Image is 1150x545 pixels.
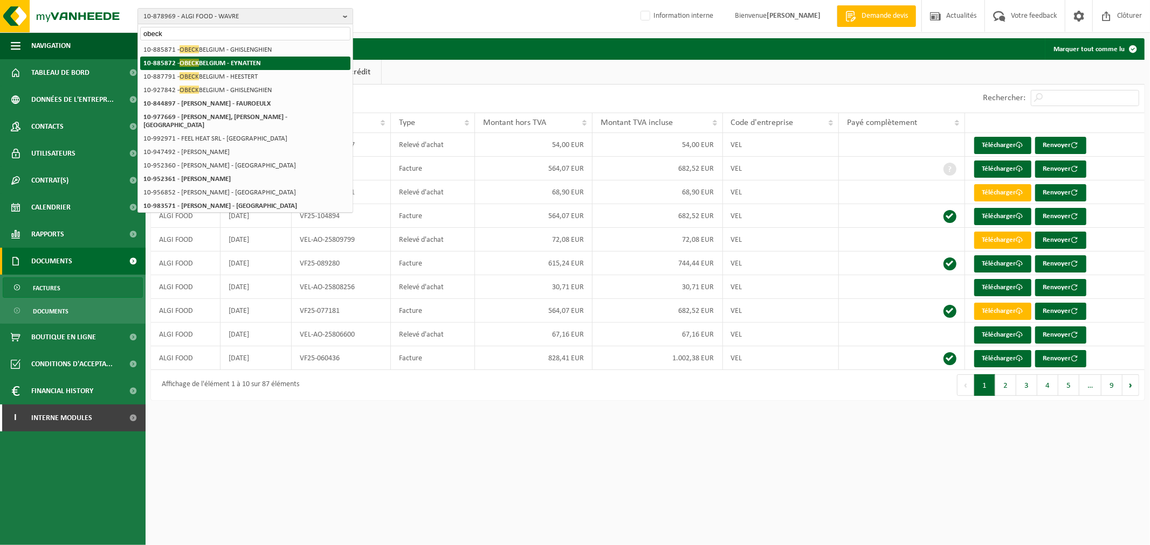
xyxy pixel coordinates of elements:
[1035,279,1086,296] button: Renvoyer
[723,299,839,323] td: VEL
[974,160,1031,178] a: Télécharger
[593,133,722,157] td: 54,00 EUR
[31,113,64,140] span: Contacts
[292,275,391,299] td: VEL-AO-25808256
[995,374,1016,396] button: 2
[391,204,475,228] td: Facture
[31,378,93,404] span: Financial History
[723,228,839,251] td: VEL
[638,8,713,24] label: Information interne
[292,251,391,275] td: VF25-089280
[1035,326,1086,344] button: Renvoyer
[593,299,722,323] td: 682,52 EUR
[974,350,1031,367] a: Télécharger
[221,299,292,323] td: [DATE]
[837,5,916,27] a: Demande devis
[1035,137,1086,154] button: Renvoyer
[31,59,89,86] span: Tableau de bord
[483,118,546,127] span: Montant hors TVA
[1079,374,1101,396] span: …
[140,43,350,57] li: 10-885871 - BELGIUM - GHISLENGHIEN
[151,346,221,370] td: ALGI FOOD
[221,228,292,251] td: [DATE]
[221,323,292,346] td: [DATE]
[140,27,350,40] input: Chercher des succursales liées
[3,277,143,298] a: Factures
[31,248,72,275] span: Documents
[143,114,287,129] strong: 10-977669 - [PERSON_NAME], [PERSON_NAME] - [GEOGRAPHIC_DATA]
[180,45,199,53] span: OBECK
[221,251,292,275] td: [DATE]
[11,404,20,431] span: I
[143,100,271,107] strong: 10-844897 - [PERSON_NAME] - FAUROEULX
[974,326,1031,344] a: Télécharger
[723,275,839,299] td: VEL
[140,70,350,83] li: 10-887791 - BELGIUM - HEESTERT
[1035,232,1086,249] button: Renvoyer
[391,323,475,346] td: Relevé d'achat
[1016,374,1037,396] button: 3
[33,278,60,298] span: Factures
[1035,350,1086,367] button: Renvoyer
[1058,374,1079,396] button: 5
[974,137,1031,154] a: Télécharger
[221,346,292,370] td: [DATE]
[475,275,593,299] td: 30,71 EUR
[151,323,221,346] td: ALGI FOOD
[391,346,475,370] td: Facture
[983,94,1025,103] label: Rechercher:
[475,204,593,228] td: 564,07 EUR
[593,204,722,228] td: 682,52 EUR
[391,299,475,323] td: Facture
[391,228,475,251] td: Relevé d'achat
[847,118,917,127] span: Payé complètement
[31,167,68,194] span: Contrat(s)
[3,301,143,321] a: Documents
[31,351,113,378] span: Conditions d'accepta...
[292,299,391,323] td: VF25-077181
[391,133,475,157] td: Relevé d'achat
[1035,303,1086,320] button: Renvoyer
[974,279,1031,296] a: Télécharger
[1035,255,1086,272] button: Renvoyer
[140,145,350,159] li: 10-947492 - [PERSON_NAME]
[974,208,1031,225] a: Télécharger
[140,132,350,145] li: 10-992971 - FEEL HEAT SRL - [GEOGRAPHIC_DATA]
[140,159,350,172] li: 10-952360 - [PERSON_NAME] - [GEOGRAPHIC_DATA]
[31,194,71,221] span: Calendrier
[292,204,391,228] td: VF25-104894
[1045,38,1144,60] button: Marquer tout comme lu
[593,275,722,299] td: 30,71 EUR
[33,301,68,322] span: Documents
[143,176,231,183] strong: 10-952361 - [PERSON_NAME]
[31,404,92,431] span: Interne modules
[140,83,350,97] li: 10-927842 - BELGIUM - GHISLENGHIEN
[593,251,722,275] td: 744,44 EUR
[475,133,593,157] td: 54,00 EUR
[137,8,353,24] button: 10-878969 - ALGI FOOD - WAVRE
[475,157,593,180] td: 564,07 EUR
[1035,184,1086,201] button: Renvoyer
[31,32,71,59] span: Navigation
[475,228,593,251] td: 72,08 EUR
[143,202,297,209] strong: 10-983571 - [PERSON_NAME] - [GEOGRAPHIC_DATA]
[974,184,1031,201] a: Télécharger
[974,303,1031,320] a: Télécharger
[723,204,839,228] td: VEL
[475,323,593,346] td: 67,16 EUR
[180,86,199,94] span: OBECK
[974,232,1031,249] a: Télécharger
[221,275,292,299] td: [DATE]
[593,157,722,180] td: 682,52 EUR
[292,346,391,370] td: VF25-060436
[475,346,593,370] td: 828,41 EUR
[1037,374,1058,396] button: 4
[399,118,415,127] span: Type
[475,180,593,204] td: 68,90 EUR
[151,228,221,251] td: ALGI FOOD
[391,275,475,299] td: Relevé d'achat
[593,228,722,251] td: 72,08 EUR
[1035,208,1086,225] button: Renvoyer
[140,186,350,199] li: 10-956852 - [PERSON_NAME] - [GEOGRAPHIC_DATA]
[31,140,75,167] span: Utilisateurs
